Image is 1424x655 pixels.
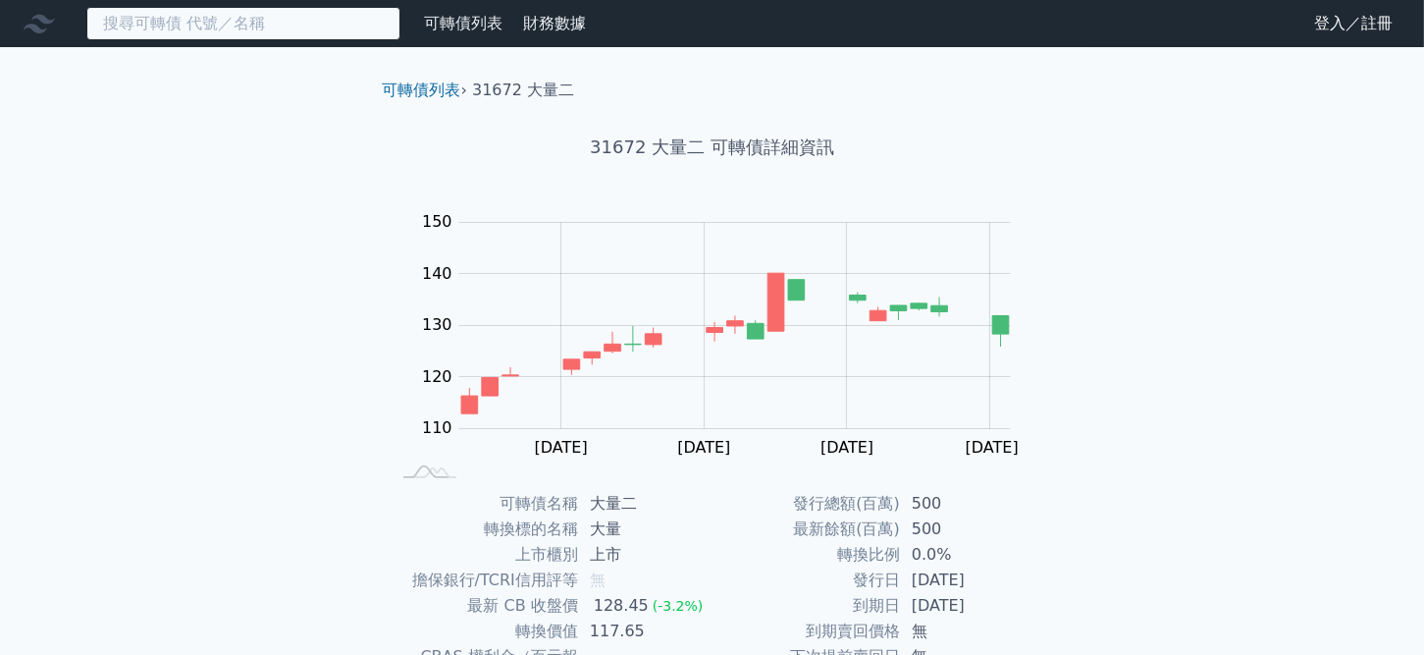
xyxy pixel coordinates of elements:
td: [DATE] [900,593,1034,619]
tspan: 120 [422,367,452,386]
div: 128.45 [590,593,653,619]
span: (-3.2%) [653,598,704,614]
g: Chart [412,212,1040,457]
tspan: 150 [422,212,452,231]
tspan: [DATE] [820,438,873,457]
a: 可轉債列表 [383,81,461,99]
td: [DATE] [900,568,1034,593]
td: 最新餘額(百萬) [712,517,900,542]
span: 無 [590,571,606,589]
td: 117.65 [578,619,712,644]
li: 31672 大量二 [472,79,574,102]
td: 到期日 [712,593,900,619]
g: Series [461,273,1009,413]
td: 發行總額(百萬) [712,491,900,517]
tspan: 130 [422,315,452,334]
td: 發行日 [712,568,900,593]
td: 500 [900,491,1034,517]
a: 可轉債列表 [424,14,502,32]
td: 擔保銀行/TCRI信用評等 [391,568,578,593]
td: 轉換比例 [712,542,900,568]
td: 大量二 [578,491,712,517]
td: 到期賣回價格 [712,619,900,644]
li: › [383,79,467,102]
td: 轉換標的名稱 [391,517,578,542]
td: 上市櫃別 [391,542,578,568]
a: 財務數據 [523,14,586,32]
h1: 31672 大量二 可轉債詳細資訊 [367,134,1058,161]
td: 0.0% [900,542,1034,568]
td: 轉換價值 [391,619,578,644]
td: 無 [900,619,1034,644]
td: 500 [900,517,1034,542]
tspan: [DATE] [535,438,588,457]
td: 可轉債名稱 [391,491,578,517]
tspan: 110 [422,418,452,437]
tspan: [DATE] [677,438,730,457]
td: 上市 [578,542,712,568]
td: 最新 CB 收盤價 [391,593,578,619]
a: 登入／註冊 [1298,8,1408,39]
tspan: 140 [422,264,452,283]
tspan: [DATE] [966,438,1019,457]
td: 大量 [578,517,712,542]
input: 搜尋可轉債 代號／名稱 [86,7,400,40]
